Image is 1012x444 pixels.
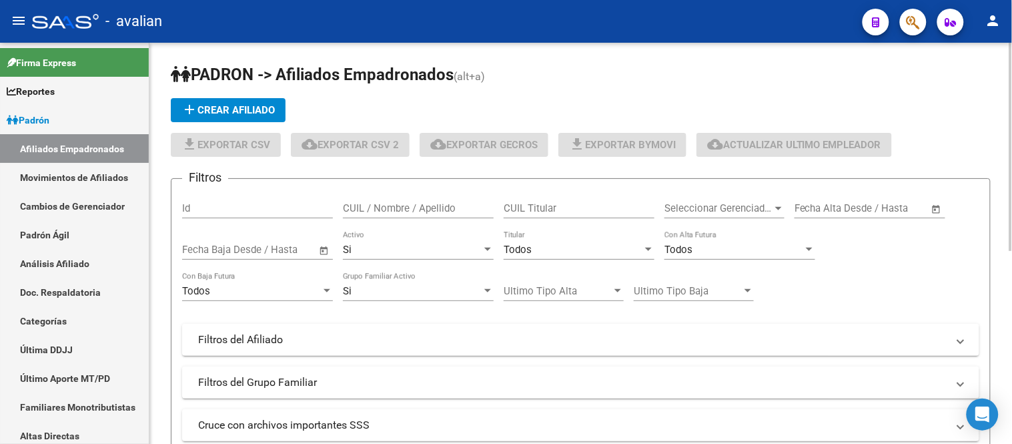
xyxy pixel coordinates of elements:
[182,285,210,297] span: Todos
[317,243,332,258] button: Open calendar
[181,101,197,118] mat-icon: add
[171,65,454,84] span: PADRON -> Afiliados Empadronados
[7,55,76,70] span: Firma Express
[696,133,892,157] button: Actualizar ultimo Empleador
[182,367,979,399] mat-expansion-panel-header: Filtros del Grupo Familiar
[569,136,585,152] mat-icon: file_download
[302,139,399,151] span: Exportar CSV 2
[182,168,228,187] h3: Filtros
[795,202,838,214] input: Start date
[291,133,410,157] button: Exportar CSV 2
[237,244,302,256] input: End date
[504,285,612,297] span: Ultimo Tipo Alta
[504,244,532,256] span: Todos
[105,7,162,36] span: - avalian
[707,136,723,152] mat-icon: cloud_download
[967,399,999,431] div: Open Intercom Messenger
[707,139,881,151] span: Actualizar ultimo Empleador
[198,332,947,347] mat-panel-title: Filtros del Afiliado
[11,13,27,29] mat-icon: menu
[171,133,281,157] button: Exportar CSV
[929,202,945,217] button: Open calendar
[454,70,485,83] span: (alt+a)
[664,202,773,214] span: Seleccionar Gerenciador
[182,324,979,356] mat-expansion-panel-header: Filtros del Afiliado
[850,202,915,214] input: End date
[181,139,270,151] span: Exportar CSV
[182,244,225,256] input: Start date
[7,84,55,99] span: Reportes
[343,244,352,256] span: Si
[558,133,686,157] button: Exportar Bymovi
[198,418,947,433] mat-panel-title: Cruce con archivos importantes SSS
[182,409,979,441] mat-expansion-panel-header: Cruce con archivos importantes SSS
[430,136,446,152] mat-icon: cloud_download
[985,13,1001,29] mat-icon: person
[634,285,742,297] span: Ultimo Tipo Baja
[343,285,352,297] span: Si
[171,98,286,122] button: Crear Afiliado
[569,139,676,151] span: Exportar Bymovi
[430,139,538,151] span: Exportar GECROS
[302,136,318,152] mat-icon: cloud_download
[420,133,548,157] button: Exportar GECROS
[181,136,197,152] mat-icon: file_download
[7,113,49,128] span: Padrón
[181,104,275,116] span: Crear Afiliado
[664,244,692,256] span: Todos
[198,375,947,390] mat-panel-title: Filtros del Grupo Familiar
